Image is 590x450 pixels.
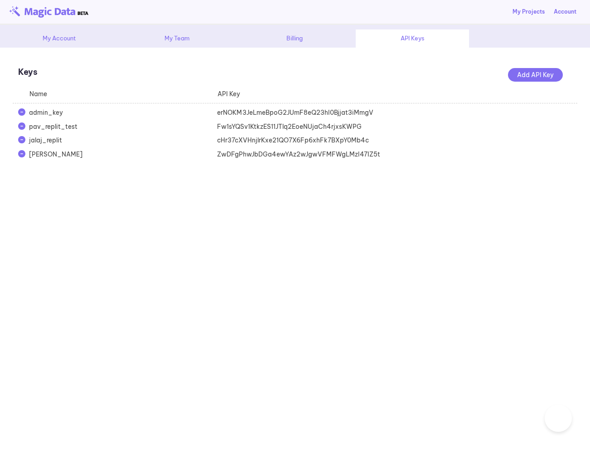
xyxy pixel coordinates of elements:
div: erNOKM3JeLmeBpoG2JUmF8eQ23hI0Bjjat3iMmgV [212,108,400,117]
div: admin_key [24,108,212,117]
div: My Team [120,29,233,48]
div: API Key [201,89,389,98]
div: My Account [2,29,116,48]
div: Billing [238,29,351,48]
div: API Keys [356,29,469,48]
div: [PERSON_NAME] [24,150,212,159]
iframe: Toggle Customer Support [545,405,572,432]
div: Account [554,8,576,16]
div: Add API Key [508,68,563,82]
div: ZwDFgPhwJbDGa4ewYAz2wJgwVFMFWgLMzl47IZ5t [212,150,400,159]
div: cHr37cXVHnjlrKxe21QO7X6Fp6xhFk7BXpY0Mb4c [212,136,400,145]
a: My Projects [513,8,545,16]
p: Keys [18,66,572,78]
div: jalaj_replit [24,136,212,145]
div: Name [13,89,201,98]
div: Fw1sYQSv1KtkzES11JTlq2EoeNUjaCh4rjxsKWPG [212,122,400,131]
img: beta-logo.png [9,6,88,18]
div: pav_replit_test [24,122,212,131]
